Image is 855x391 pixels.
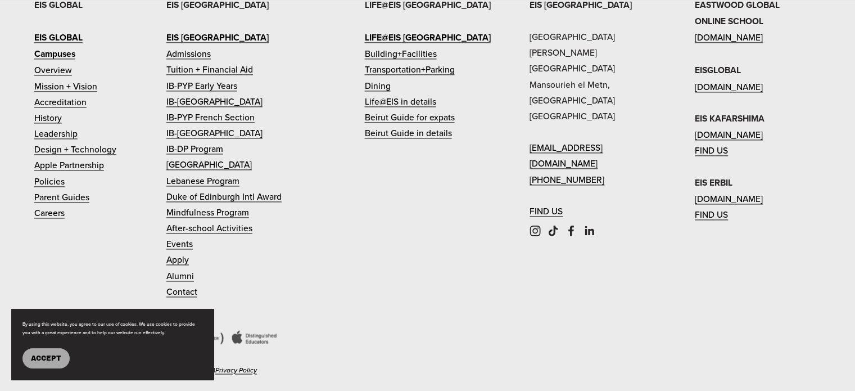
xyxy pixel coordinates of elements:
a: Apply [166,251,189,267]
strong: EIS [GEOGRAPHIC_DATA] [166,31,269,44]
a: IB-[GEOGRAPHIC_DATA] [166,125,263,141]
a: FIND US [530,203,563,219]
a: [DOMAIN_NAME] [695,127,763,142]
a: Mindfulness Program [166,204,249,220]
a: Alumni [166,268,194,284]
a: Lebanese Program [166,173,239,188]
a: Life@EIS in details [364,93,436,109]
a: Dining [364,78,390,93]
a: Duke of Edinburgh Intl Award [166,188,282,204]
strong: EIS KAFARSHIMA [695,112,764,125]
em: Privacy Policy [215,365,257,375]
a: IB-PYP French Section [166,109,255,125]
a: Parent Guides [34,189,89,205]
a: Transportation+Parking [364,61,454,77]
a: IB-DP Program [166,141,223,156]
a: Policies [34,173,65,189]
a: EIS [GEOGRAPHIC_DATA] [166,29,269,46]
a: Careers [34,205,65,221]
a: Leadership [34,125,78,141]
a: After-school Activities [166,220,252,236]
a: Campuses [34,46,75,62]
strong: EIS GLOBAL [34,31,83,44]
a: FIND US [695,142,728,158]
a: [PHONE_NUMBER] [530,172,604,187]
a: Accreditation [34,94,87,110]
a: LIFE@EIS [GEOGRAPHIC_DATA] [364,29,490,46]
a: FIND US [695,206,728,222]
a: [DOMAIN_NAME] [695,29,763,45]
a: TikTok [548,225,559,236]
section: Cookie banner [11,309,214,380]
strong: EISGLOBAL [695,64,741,77]
a: History [34,110,62,125]
strong: EIS ERBIL [695,176,732,189]
strong: LIFE@EIS [GEOGRAPHIC_DATA] [364,31,490,44]
a: Privacy Policy [215,364,257,376]
a: Contact [166,284,197,299]
a: IB-[GEOGRAPHIC_DATA] [166,93,263,109]
a: Admissions [166,46,211,61]
a: Facebook [566,225,577,236]
p: By using this website, you agree to our use of cookies. We use cookies to provide you with a grea... [22,320,202,337]
a: Tuition + Financial Aid [166,61,253,77]
span: Accept [31,354,61,362]
a: [DOMAIN_NAME] [695,191,763,206]
a: Overview [34,62,72,78]
a: [DOMAIN_NAME] [695,79,763,95]
a: [GEOGRAPHIC_DATA] [166,156,252,172]
a: [EMAIL_ADDRESS][DOMAIN_NAME] [530,140,655,171]
a: Apple Partnership [34,157,104,173]
a: Instagram [530,225,541,236]
a: Beirut Guide in details [364,125,451,141]
a: IB-PYP Early Years [166,78,237,93]
a: EIS GLOBAL [34,29,83,46]
a: Events [166,236,193,251]
a: LinkedIn [583,225,595,236]
button: Accept [22,348,70,368]
a: Mission + Vision [34,78,97,94]
a: Building+Facilities [364,46,436,61]
a: Design + Technology [34,141,116,157]
a: Beirut Guide for expats [364,109,454,125]
strong: Campuses [34,47,75,60]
